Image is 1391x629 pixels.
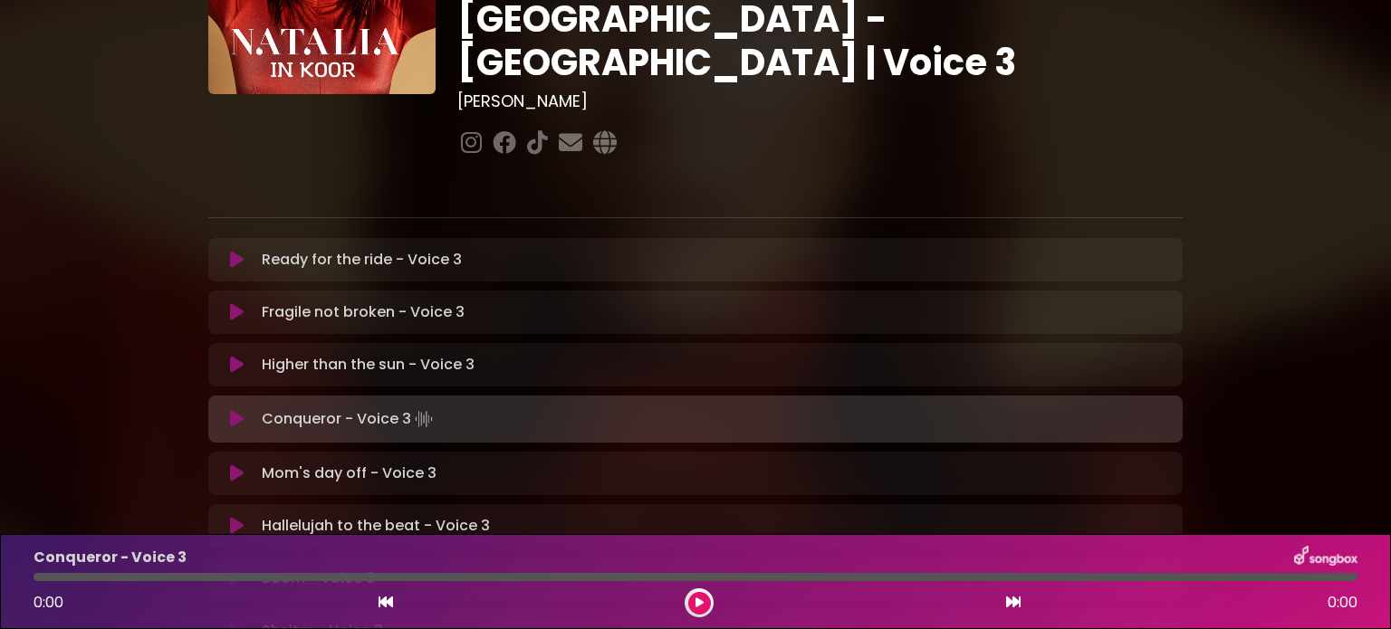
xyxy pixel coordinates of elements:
[262,406,436,432] p: Conqueror - Voice 3
[262,249,462,271] p: Ready for the ride - Voice 3
[262,354,475,376] p: Higher than the sun - Voice 3
[457,91,1183,111] h3: [PERSON_NAME]
[411,406,436,432] img: waveform4.gif
[262,301,465,323] p: Fragile not broken - Voice 3
[1328,592,1357,614] span: 0:00
[34,547,187,568] p: Conqueror - Voice 3
[1294,546,1357,569] img: songbox-logo-white.png
[262,515,490,537] p: Hallelujah to the beat - Voice 3
[262,462,436,484] p: Mom's day off - Voice 3
[34,592,63,613] span: 0:00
